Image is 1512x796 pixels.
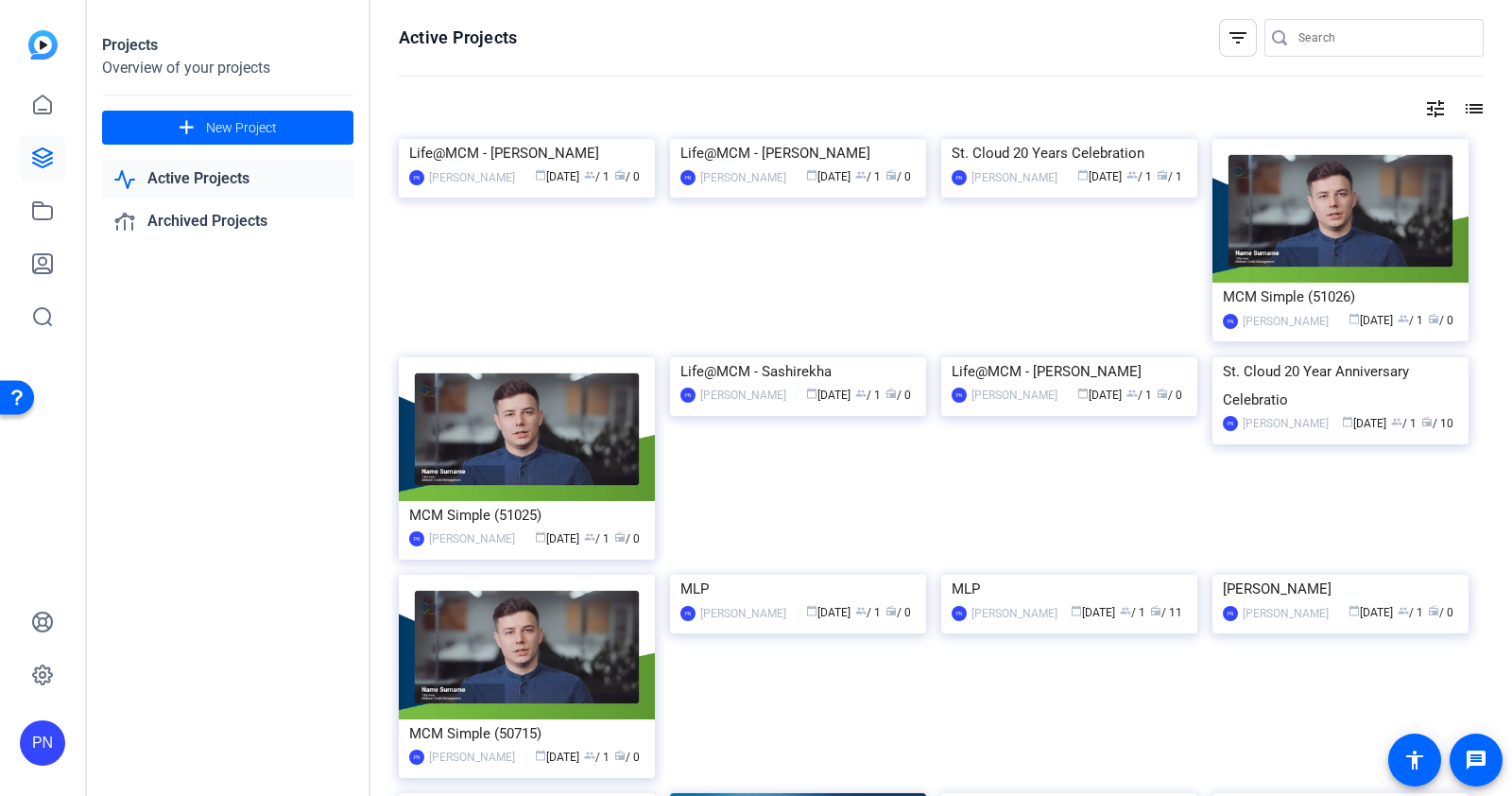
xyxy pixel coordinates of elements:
span: radio [885,388,897,399]
span: / 1 [855,170,881,183]
span: group [584,750,595,761]
div: Life@MCM - [PERSON_NAME] [409,139,644,167]
span: / 0 [1428,314,1453,327]
div: [PERSON_NAME] [429,168,515,187]
span: radio [1421,416,1433,427]
div: PN [1223,416,1238,431]
div: MLP [680,575,916,603]
div: Life@MCM - [PERSON_NAME] [952,357,1187,386]
span: group [1398,605,1409,616]
div: PN [20,720,65,766]
div: Projects [102,34,353,57]
span: / 1 [584,532,610,545]
span: / 10 [1421,417,1453,430]
span: [DATE] [806,606,850,619]
span: radio [885,169,897,181]
span: / 0 [885,170,911,183]
span: calendar_today [1349,313,1360,324]
span: [DATE] [806,389,850,402]
span: calendar_today [535,169,546,181]
div: MCM Simple (50715) [409,719,644,748]
span: / 0 [885,389,911,402]
span: [DATE] [806,170,850,183]
div: St. Cloud 20 Year Anniversary Celebratio [1223,357,1458,414]
div: [PERSON_NAME] [1243,604,1329,623]
span: / 1 [1126,389,1152,402]
span: / 1 [584,751,610,764]
span: / 0 [885,606,911,619]
span: radio [1428,313,1439,324]
div: St. Cloud 20 Years Celebration [952,139,1187,167]
span: / 1 [1157,170,1182,183]
div: [PERSON_NAME] [429,748,515,767]
div: [PERSON_NAME] [971,386,1057,405]
span: / 0 [614,532,640,545]
div: [PERSON_NAME] [700,386,786,405]
div: Overview of your projects [102,57,353,79]
a: Active Projects [102,160,353,199]
div: MCM Simple (51026) [1223,283,1458,311]
div: PN [409,531,424,546]
span: group [584,169,595,181]
span: radio [1428,605,1439,616]
span: calendar_today [1349,605,1360,616]
span: group [855,388,867,399]
span: radio [614,169,626,181]
span: group [1398,313,1409,324]
div: MCM Simple (51025) [409,501,644,529]
span: calendar_today [535,531,546,543]
span: radio [614,531,626,543]
div: [PERSON_NAME] [700,168,786,187]
span: / 0 [614,170,640,183]
mat-icon: add [175,116,198,140]
mat-icon: message [1465,749,1487,771]
span: / 1 [1120,606,1145,619]
span: calendar_today [806,605,817,616]
span: [DATE] [1342,417,1386,430]
span: / 1 [1398,606,1423,619]
div: [PERSON_NAME] [700,604,786,623]
span: group [1126,388,1138,399]
div: [PERSON_NAME] [1223,575,1458,603]
span: radio [1150,605,1161,616]
span: [DATE] [1077,389,1122,402]
div: PN [409,750,424,765]
span: group [1126,169,1138,181]
mat-icon: filter_list [1227,26,1249,49]
span: New Project [206,118,277,138]
span: group [1391,416,1402,427]
span: radio [614,750,626,761]
div: PN [409,170,424,185]
div: PN [1223,314,1238,329]
div: PN [952,606,967,621]
div: MLP [952,575,1187,603]
div: PN [952,170,967,185]
span: calendar_today [1342,416,1353,427]
span: / 1 [855,389,881,402]
span: calendar_today [535,750,546,761]
div: Life@MCM - [PERSON_NAME] [680,139,916,167]
span: group [584,531,595,543]
div: PN [680,606,696,621]
div: [PERSON_NAME] [1243,312,1329,331]
div: Life@MCM - Sashirekha [680,357,916,386]
span: radio [1157,388,1168,399]
span: / 1 [1126,170,1152,183]
input: Search [1298,26,1469,49]
span: group [855,169,867,181]
span: [DATE] [535,170,579,183]
div: [PERSON_NAME] [1243,414,1329,433]
span: [DATE] [1071,606,1115,619]
mat-icon: list [1461,97,1484,120]
div: PN [952,388,967,403]
button: New Project [102,111,353,145]
span: / 1 [1391,417,1417,430]
span: calendar_today [1077,169,1089,181]
span: group [855,605,867,616]
span: [DATE] [1077,170,1122,183]
span: [DATE] [1349,606,1393,619]
span: / 1 [584,170,610,183]
div: PN [680,170,696,185]
span: [DATE] [1349,314,1393,327]
mat-icon: tune [1424,97,1447,120]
